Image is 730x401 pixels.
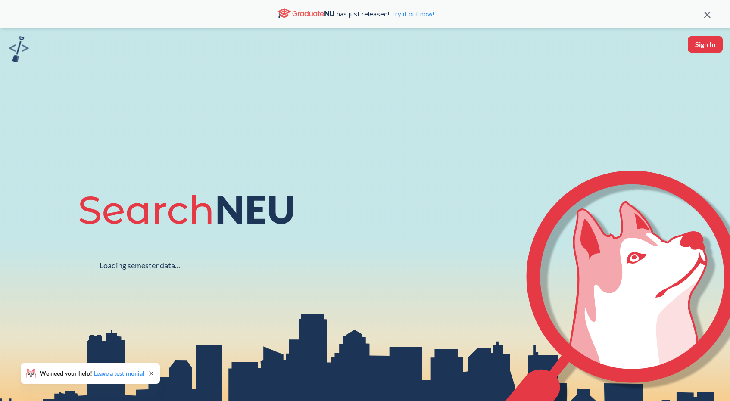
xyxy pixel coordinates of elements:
[389,9,434,18] a: Try it out now!
[337,9,434,19] span: has just released!
[100,261,180,270] div: Loading semester data...
[40,370,144,376] span: We need your help!
[94,370,144,377] a: Leave a testimonial
[9,36,29,62] img: sandbox logo
[688,36,723,53] button: Sign In
[9,36,29,65] a: sandbox logo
